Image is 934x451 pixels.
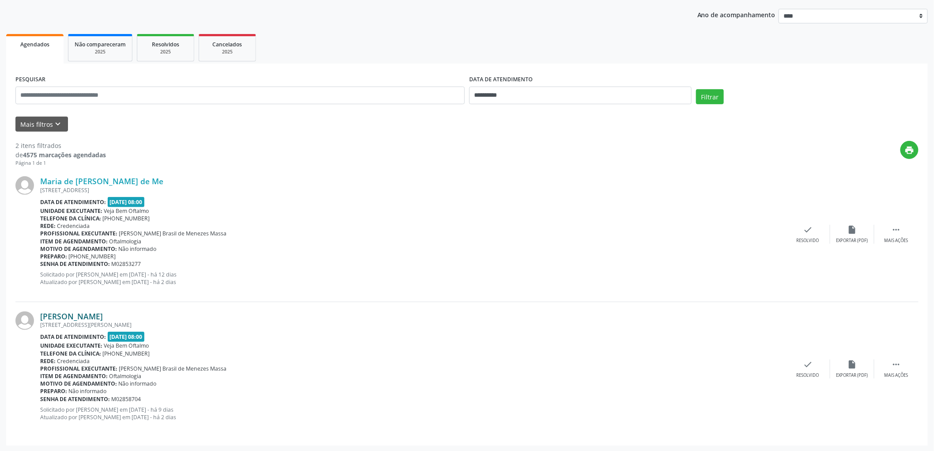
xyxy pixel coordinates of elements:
[53,119,63,129] i: keyboard_arrow_down
[797,372,819,379] div: Resolvido
[40,350,101,357] b: Telefone da clínica:
[40,260,110,268] b: Senha de atendimento:
[15,176,34,195] img: img
[40,186,786,194] div: [STREET_ADDRESS]
[40,342,102,349] b: Unidade executante:
[104,342,149,349] span: Veja Bem Oftalmo
[847,360,857,369] i: insert_drive_file
[803,225,813,235] i: check
[885,238,908,244] div: Mais ações
[836,372,868,379] div: Exportar (PDF)
[15,73,45,87] label: PESQUISAR
[40,321,786,329] div: [STREET_ADDRESS][PERSON_NAME]
[119,365,227,372] span: [PERSON_NAME] Brasil de Menezes Massa
[40,311,103,321] a: [PERSON_NAME]
[152,41,179,48] span: Resolvidos
[40,198,106,206] b: Data de atendimento:
[40,380,117,387] b: Motivo de agendamento:
[892,225,901,235] i: 
[40,271,786,286] p: Solicitado por [PERSON_NAME] em [DATE] - há 12 dias Atualizado por [PERSON_NAME] em [DATE] - há 2...
[119,245,157,253] span: Não informado
[103,215,150,222] span: [PHONE_NUMBER]
[104,207,149,215] span: Veja Bem Oftalmo
[57,222,90,230] span: Credenciada
[40,207,102,215] b: Unidade executante:
[15,150,106,159] div: de
[40,357,56,365] b: Rede:
[697,9,776,20] p: Ano de acompanhamento
[75,41,126,48] span: Não compareceram
[75,49,126,55] div: 2025
[900,141,919,159] button: print
[797,238,819,244] div: Resolvido
[803,360,813,369] i: check
[469,73,533,87] label: DATA DE ATENDIMENTO
[40,372,108,380] b: Item de agendamento:
[15,159,106,167] div: Página 1 de 1
[69,253,116,260] span: [PHONE_NUMBER]
[40,215,101,222] b: Telefone da clínica:
[40,387,67,395] b: Preparo:
[892,360,901,369] i: 
[112,395,141,403] span: M02858704
[103,350,150,357] span: [PHONE_NUMBER]
[205,49,249,55] div: 2025
[23,151,106,159] strong: 4575 marcações agendadas
[40,406,786,421] p: Solicitado por [PERSON_NAME] em [DATE] - há 9 dias Atualizado por [PERSON_NAME] em [DATE] - há 2 ...
[143,49,188,55] div: 2025
[57,357,90,365] span: Credenciada
[40,365,117,372] b: Profissional executante:
[40,176,163,186] a: Maria de [PERSON_NAME] de Me
[109,372,142,380] span: Oftalmologia
[108,332,145,342] span: [DATE] 08:00
[905,145,915,155] i: print
[119,230,227,237] span: [PERSON_NAME] Brasil de Menezes Massa
[40,395,110,403] b: Senha de atendimento:
[15,311,34,330] img: img
[15,141,106,150] div: 2 itens filtrados
[15,117,68,132] button: Mais filtroskeyboard_arrow_down
[885,372,908,379] div: Mais ações
[69,387,107,395] span: Não informado
[40,238,108,245] b: Item de agendamento:
[109,238,142,245] span: Oftalmologia
[847,225,857,235] i: insert_drive_file
[112,260,141,268] span: M02853277
[40,333,106,341] b: Data de atendimento:
[836,238,868,244] div: Exportar (PDF)
[40,230,117,237] b: Profissional executante:
[20,41,49,48] span: Agendados
[696,89,724,104] button: Filtrar
[40,222,56,230] b: Rede:
[213,41,242,48] span: Cancelados
[40,245,117,253] b: Motivo de agendamento:
[40,253,67,260] b: Preparo:
[119,380,157,387] span: Não informado
[108,197,145,207] span: [DATE] 08:00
